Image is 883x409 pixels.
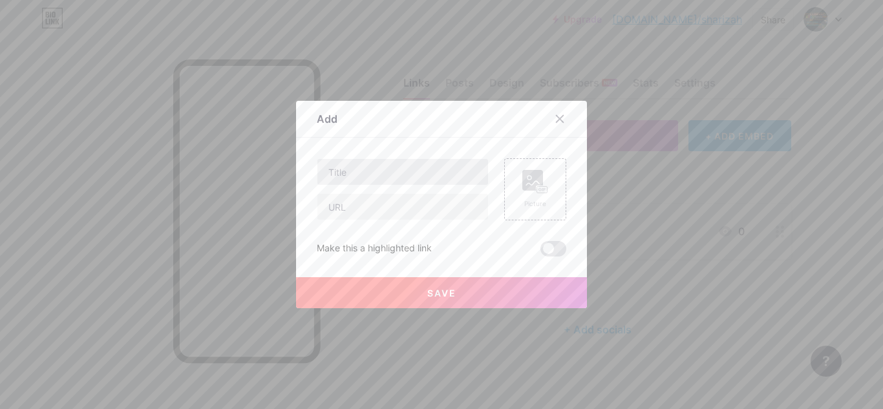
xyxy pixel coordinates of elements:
div: Add [317,111,337,127]
button: Save [296,277,587,308]
div: Picture [522,199,548,209]
div: Make this a highlighted link [317,241,432,257]
input: Title [317,159,488,185]
input: URL [317,194,488,220]
span: Save [427,288,456,299]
